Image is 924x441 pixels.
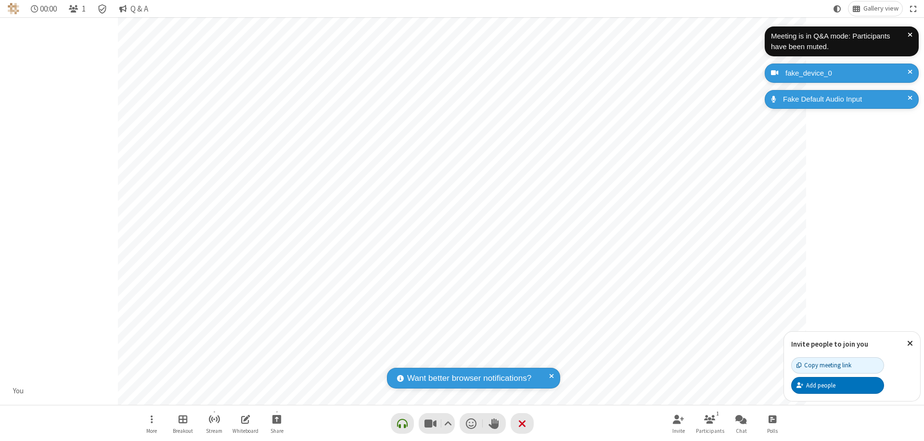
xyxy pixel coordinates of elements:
button: Change layout [848,1,902,16]
button: Invite participants (⌘+Shift+I) [664,410,693,437]
button: Open chat [727,410,756,437]
div: 1 [714,409,722,418]
span: 00:00 [40,4,57,13]
button: Open participant list [695,410,724,437]
div: Copy meeting link [796,361,851,370]
div: You [10,386,27,397]
button: Open participant list [64,1,90,16]
span: Participants [696,428,724,434]
span: 1 [82,4,86,13]
div: Meeting is in Q&A mode: Participants have been muted. [771,31,908,52]
button: Open poll [758,410,787,437]
span: Stream [206,428,222,434]
button: Video setting [441,413,454,434]
button: Fullscreen [906,1,921,16]
button: Stop video (⌘+Shift+V) [419,413,455,434]
span: Gallery view [863,5,898,13]
button: Connect your audio [391,413,414,434]
button: Open shared whiteboard [231,410,260,437]
div: Fake Default Audio Input [780,94,911,105]
span: Whiteboard [232,428,258,434]
span: Invite [672,428,685,434]
span: Share [270,428,283,434]
span: Want better browser notifications? [407,372,531,385]
button: Close popover [900,332,920,355]
span: Q & A [130,4,148,13]
div: Timer [27,1,61,16]
button: Copy meeting link [791,357,884,374]
div: Meeting details Encryption enabled [93,1,112,16]
span: Polls [767,428,778,434]
div: fake_device_0 [782,68,911,79]
button: Start sharing [262,410,291,437]
span: Breakout [173,428,193,434]
button: Open menu [137,410,166,437]
label: Invite people to join you [791,339,868,349]
span: Chat [736,428,747,434]
span: More [146,428,157,434]
img: QA Selenium DO NOT DELETE OR CHANGE [8,3,19,14]
button: Add people [791,377,884,393]
button: End or leave meeting [511,413,534,434]
button: Manage Breakout Rooms [168,410,197,437]
button: Raise hand [483,413,506,434]
button: Q & A [115,1,152,16]
button: Start streaming [200,410,229,437]
button: Send a reaction [460,413,483,434]
button: Using system theme [830,1,845,16]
